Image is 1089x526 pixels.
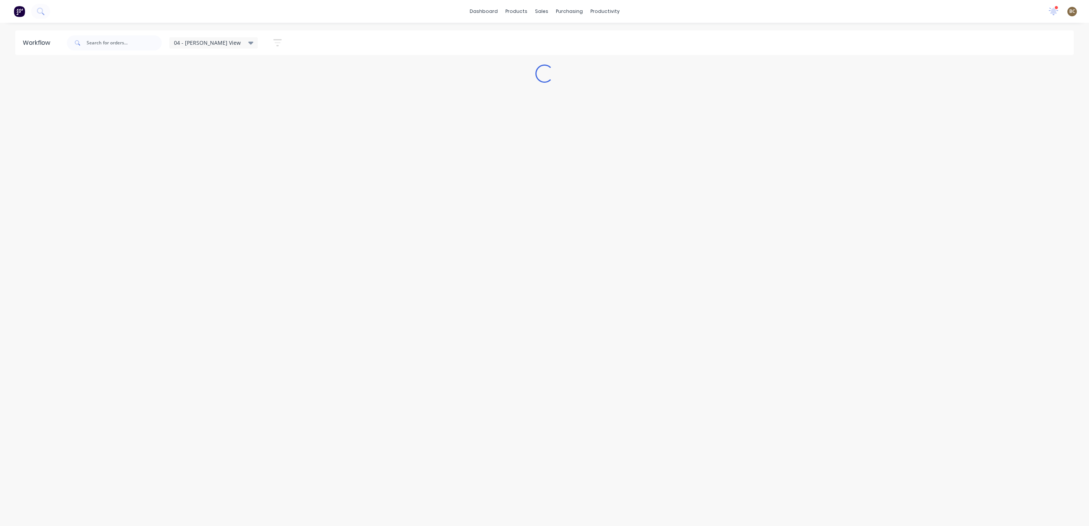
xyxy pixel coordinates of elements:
img: Factory [14,6,25,17]
span: BC [1069,8,1075,15]
div: productivity [587,6,623,17]
span: 04 - [PERSON_NAME] View [174,39,241,47]
div: purchasing [552,6,587,17]
div: Workflow [23,38,54,47]
div: products [502,6,531,17]
div: sales [531,6,552,17]
a: dashboard [466,6,502,17]
input: Search for orders... [87,35,162,50]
